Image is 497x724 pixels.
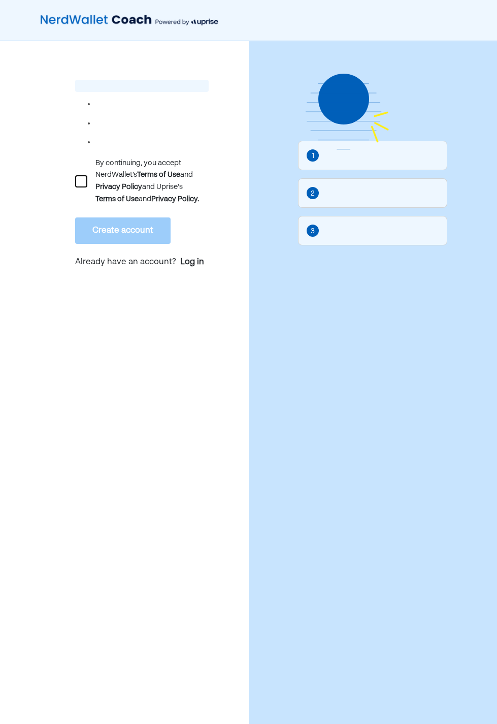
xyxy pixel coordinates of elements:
[312,150,314,162] div: 1
[311,188,315,199] div: 2
[180,256,204,268] a: Log in
[311,226,315,237] div: 3
[95,158,209,205] div: By continuing, you accept NerdWallet’s and and Uprise's and
[75,256,209,269] p: Already have an account?
[95,181,142,193] div: Privacy Policy
[151,193,199,205] div: Privacy Policy.
[95,193,139,205] div: Terms of Use
[137,169,180,181] div: Terms of Use
[75,217,171,244] button: Create account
